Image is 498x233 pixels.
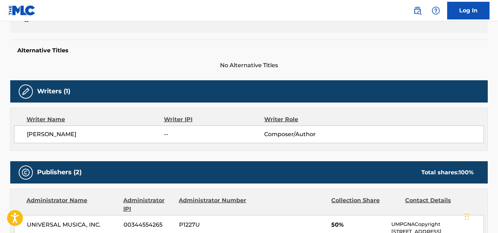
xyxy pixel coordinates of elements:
[123,196,173,213] div: Administrator IPI
[27,130,164,139] span: [PERSON_NAME]
[8,5,36,16] img: MLC Logo
[264,130,356,139] span: Composer/Author
[27,221,118,229] span: UNIVERSAL MUSICA, INC.
[164,130,264,139] span: --
[26,115,164,124] div: Writer Name
[37,168,82,176] h5: Publishers (2)
[179,196,247,213] div: Administrator Number
[22,168,30,177] img: Publishers
[164,115,265,124] div: Writer IPI
[179,221,248,229] span: P1227U
[410,4,425,18] a: Public Search
[124,221,174,229] span: 00344554265
[405,196,474,213] div: Contact Details
[37,87,70,95] h5: Writers (1)
[331,221,386,229] span: 50%
[421,168,474,177] div: Total shares:
[264,115,356,124] div: Writer Role
[429,4,443,18] div: Help
[459,169,474,176] span: 100 %
[10,61,488,70] span: No Alternative Titles
[447,2,490,19] a: Log In
[391,221,484,228] p: UMPGNACopyright
[432,6,440,15] img: help
[17,47,481,54] h5: Alternative Titles
[24,17,138,25] span: --
[465,206,469,227] div: Drag
[22,87,30,96] img: Writers
[26,196,118,213] div: Administrator Name
[413,6,422,15] img: search
[331,196,400,213] div: Collection Share
[463,199,498,233] iframe: Chat Widget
